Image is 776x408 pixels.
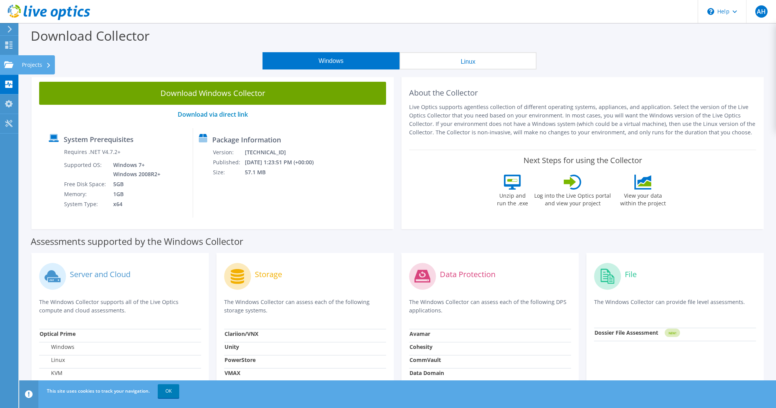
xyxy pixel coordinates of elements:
td: 1GB [107,189,162,199]
a: Download Windows Collector [39,82,386,105]
td: Version: [213,147,244,157]
strong: Dossier File Assessment [594,329,658,336]
td: x64 [107,199,162,209]
td: Free Disk Space: [64,179,107,189]
span: This site uses cookies to track your navigation. [47,388,150,394]
strong: Unity [225,343,239,350]
tspan: NEW! [669,331,676,335]
td: 57.1 MB [244,167,324,177]
a: OK [158,384,179,398]
td: [DATE] 1:23:51 PM (+00:00) [244,157,324,167]
label: View your data within the project [615,190,670,207]
svg: \n [707,8,714,15]
label: Download Collector [31,27,150,45]
label: Next Steps for using the Collector [523,156,642,165]
label: KVM [40,369,63,377]
p: The Windows Collector supports all of the Live Optics compute and cloud assessments. [39,298,201,315]
span: AH [755,5,768,18]
label: Linux [40,356,65,364]
td: Memory: [64,189,107,199]
label: Requires .NET V4.7.2+ [64,148,121,156]
td: Windows 7+ Windows 2008R2+ [107,160,162,179]
label: System Prerequisites [64,135,134,143]
label: Windows [40,343,74,351]
strong: Cohesity [409,343,433,350]
label: Data Protection [440,271,495,278]
strong: Avamar [409,330,430,337]
h2: About the Collector [409,88,756,97]
button: Windows [263,52,400,69]
td: System Type: [64,199,107,209]
td: Supported OS: [64,160,107,179]
div: Projects [18,55,55,74]
td: Size: [213,167,244,177]
p: The Windows Collector can assess each of the following storage systems. [224,298,386,315]
p: The Windows Collector can assess each of the following DPS applications. [409,298,571,315]
p: The Windows Collector can provide file level assessments. [594,298,756,314]
label: File [625,271,637,278]
strong: Data Domain [409,369,444,377]
label: Server and Cloud [70,271,130,278]
strong: Clariion/VNX [225,330,258,337]
a: Download via direct link [178,110,248,119]
td: 5GB [107,179,162,189]
label: Unzip and run the .exe [495,190,530,207]
button: Linux [400,52,537,69]
strong: VMAX [225,369,240,377]
p: Live Optics supports agentless collection of different operating systems, appliances, and applica... [409,103,756,137]
label: Log into the Live Optics portal and view your project [534,190,611,207]
strong: Optical Prime [40,330,76,337]
label: Assessments supported by the Windows Collector [31,238,243,245]
label: Storage [255,271,282,278]
td: Published: [213,157,244,167]
strong: PowerStore [225,356,256,363]
strong: CommVault [409,356,441,363]
td: [TECHNICAL_ID] [244,147,324,157]
label: Package Information [212,136,281,144]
